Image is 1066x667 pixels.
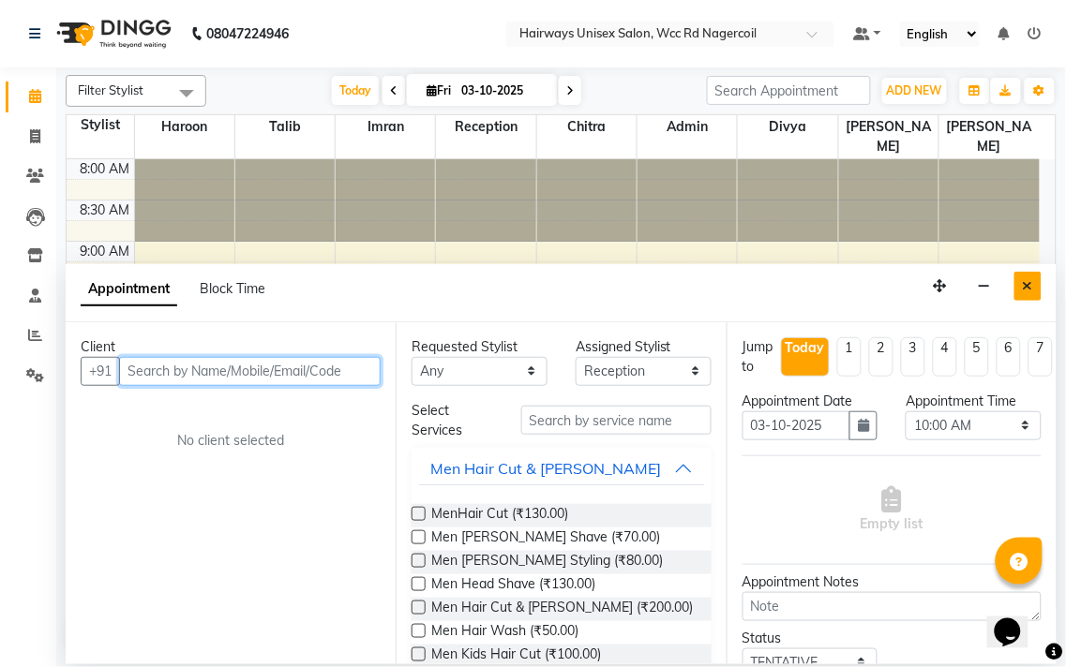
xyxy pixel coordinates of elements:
li: 4 [933,337,957,377]
span: Men Head Shave (₹130.00) [431,574,595,598]
span: divya [738,115,837,139]
div: Requested Stylist [412,337,548,357]
button: Men Hair Cut & [PERSON_NAME] [419,452,703,485]
img: logo [48,7,176,60]
span: Admin [638,115,737,139]
button: +91 [81,357,120,386]
div: 9:00 AM [77,242,134,261]
input: Search by Name/Mobile/Email/Code [119,357,381,386]
button: Close [1014,272,1042,301]
iframe: chat widget [987,592,1047,648]
span: Haroon [135,115,234,139]
li: 2 [869,337,893,377]
span: [PERSON_NAME] [939,115,1040,158]
b: 08047224946 [206,7,289,60]
span: Empty list [861,486,923,534]
div: Stylist [67,115,134,135]
span: Today [332,76,379,105]
span: Fri [422,83,456,97]
div: Appointment Notes [743,572,1042,592]
li: 1 [837,337,862,377]
li: 6 [997,337,1021,377]
div: Client [81,337,381,357]
div: 8:30 AM [77,200,134,220]
div: Appointment Time [906,392,1042,411]
span: Men [PERSON_NAME] Shave (₹70.00) [431,527,660,551]
span: Filter Stylist [78,82,143,97]
span: Appointment [81,273,177,306]
input: Search Appointment [707,76,871,105]
div: Men Hair Cut & [PERSON_NAME] [430,457,661,480]
span: Reception [436,115,535,139]
li: 7 [1028,337,1053,377]
input: yyyy-mm-dd [743,411,851,440]
div: Today [786,338,825,358]
span: Imran [336,115,435,139]
div: Select Services [398,401,506,440]
div: Appointment Date [743,392,878,411]
li: 3 [901,337,925,377]
div: Status [743,629,878,648]
li: 5 [965,337,989,377]
span: Men [PERSON_NAME] Styling (₹80.00) [431,551,663,574]
div: 8:00 AM [77,159,134,179]
span: Chitra [537,115,637,139]
span: Talib [235,115,335,139]
span: ADD NEW [887,83,942,97]
span: Men Hair Wash (₹50.00) [431,621,578,645]
span: Men Hair Cut & [PERSON_NAME] (₹200.00) [431,598,693,621]
span: [PERSON_NAME] [839,115,938,158]
button: ADD NEW [882,78,947,104]
div: Assigned Stylist [576,337,712,357]
span: Block Time [200,280,265,297]
input: 2025-10-03 [456,77,549,105]
span: MenHair Cut (₹130.00) [431,504,568,527]
div: Jump to [743,337,773,377]
input: Search by service name [521,406,712,435]
div: No client selected [126,431,336,451]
